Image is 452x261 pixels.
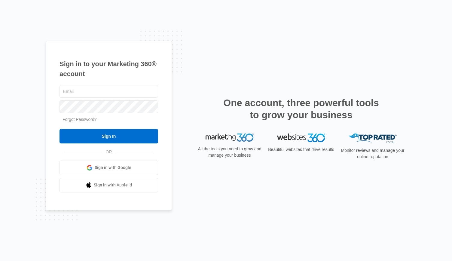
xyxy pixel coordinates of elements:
[206,134,254,142] img: Marketing 360
[95,164,131,171] span: Sign in with Google
[267,146,335,153] p: Beautiful websites that drive results
[339,147,406,160] p: Monitor reviews and manage your online reputation
[349,134,397,143] img: Top Rated Local
[60,161,158,175] a: Sign in with Google
[60,85,158,98] input: Email
[94,182,132,188] span: Sign in with Apple Id
[60,178,158,192] a: Sign in with Apple Id
[277,134,325,142] img: Websites 360
[221,97,381,121] h2: One account, three powerful tools to grow your business
[102,149,116,155] span: OR
[60,59,158,79] h1: Sign in to your Marketing 360® account
[60,129,158,143] input: Sign In
[196,146,263,158] p: All the tools you need to grow and manage your business
[63,117,97,122] a: Forgot Password?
